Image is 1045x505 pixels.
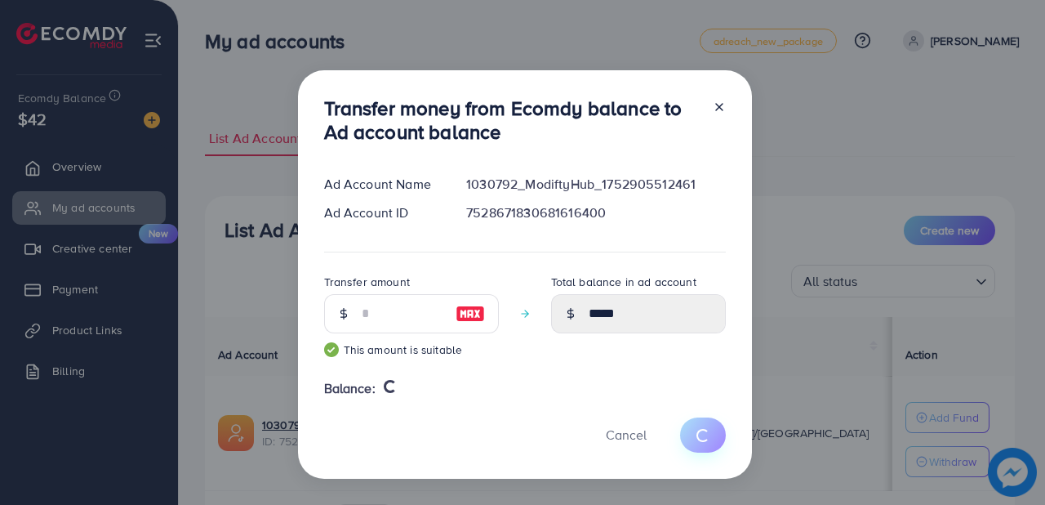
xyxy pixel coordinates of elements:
[324,274,410,290] label: Transfer amount
[324,96,700,144] h3: Transfer money from Ecomdy balance to Ad account balance
[324,342,339,357] img: guide
[453,175,738,194] div: 1030792_ModiftyHub_1752905512461
[606,426,647,444] span: Cancel
[585,418,667,453] button: Cancel
[456,304,485,324] img: image
[311,175,454,194] div: Ad Account Name
[324,379,376,398] span: Balance:
[453,203,738,222] div: 7528671830681616400
[324,342,499,358] small: This amount is suitable
[551,274,696,290] label: Total balance in ad account
[311,203,454,222] div: Ad Account ID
